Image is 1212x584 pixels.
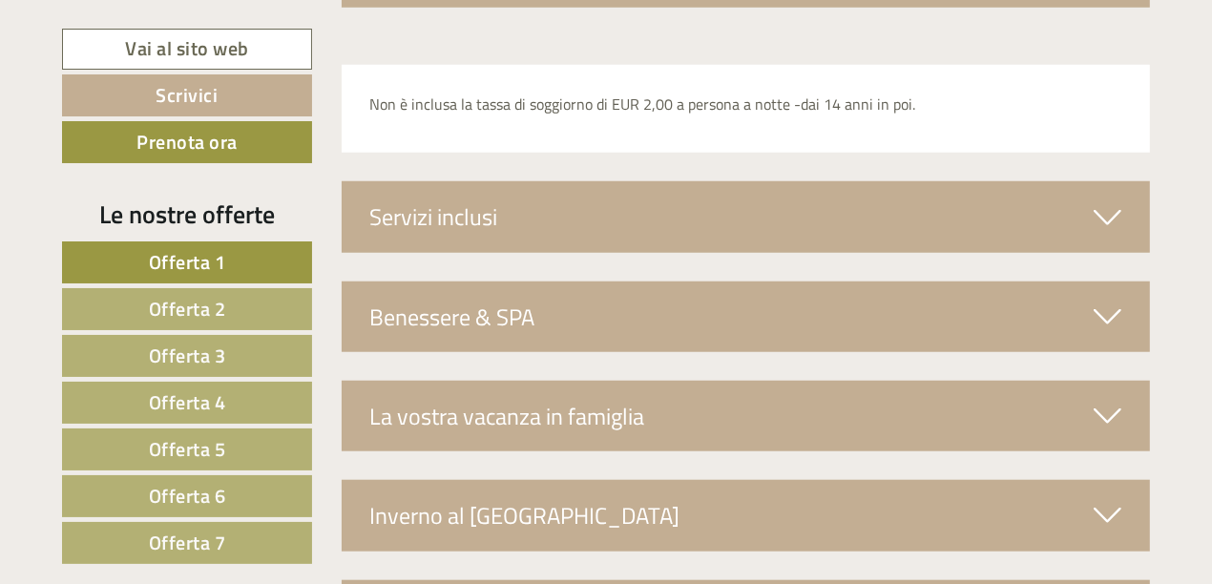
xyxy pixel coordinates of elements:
[62,74,312,116] a: Scrivici
[149,528,226,557] span: Offerta 7
[62,29,312,70] a: Vai al sito web
[370,94,1122,115] p: Non è inclusa la tassa di soggiorno di EUR 2,00 a persona a notte -dai 14 anni in poi.
[149,481,226,511] span: Offerta 6
[149,341,226,370] span: Offerta 3
[149,294,226,323] span: Offerta 2
[342,181,1151,252] div: Servizi inclusi
[62,121,312,163] a: Prenota ora
[342,282,1151,352] div: Benessere & SPA
[342,480,1151,551] div: Inverno al [GEOGRAPHIC_DATA]
[342,381,1151,451] div: La vostra vacanza in famiglia
[149,434,226,464] span: Offerta 5
[149,247,226,277] span: Offerta 1
[62,197,312,232] div: Le nostre offerte
[149,387,226,417] span: Offerta 4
